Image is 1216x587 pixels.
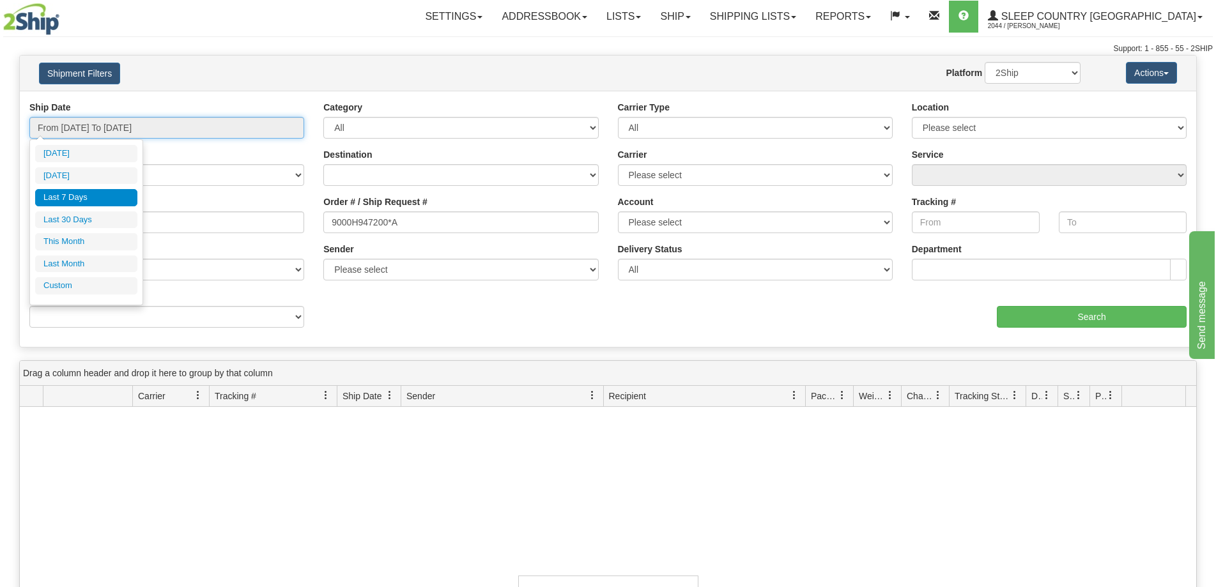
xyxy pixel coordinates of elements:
a: Addressbook [492,1,597,33]
a: Recipient filter column settings [783,385,805,406]
label: Account [618,195,654,208]
a: Charge filter column settings [927,385,949,406]
label: Carrier Type [618,101,670,114]
a: Pickup Status filter column settings [1100,385,1121,406]
span: 2044 / [PERSON_NAME] [988,20,1084,33]
a: Lists [597,1,650,33]
span: Sleep Country [GEOGRAPHIC_DATA] [998,11,1196,22]
label: Location [912,101,949,114]
img: logo2044.jpg [3,3,59,35]
label: Platform [946,66,982,79]
input: To [1059,211,1187,233]
div: grid grouping header [20,361,1196,386]
span: Sender [406,390,435,402]
label: Tracking # [912,195,956,208]
span: Tracking Status [955,390,1010,402]
label: Delivery Status [618,243,682,255]
a: Sleep Country [GEOGRAPHIC_DATA] 2044 / [PERSON_NAME] [978,1,1212,33]
a: Tracking Status filter column settings [1004,385,1026,406]
button: Actions [1126,62,1177,84]
label: Service [912,148,944,161]
span: Shipment Issues [1063,390,1074,402]
span: Packages [811,390,838,402]
label: Category [323,101,362,114]
a: Carrier filter column settings [187,385,209,406]
a: Sender filter column settings [581,385,603,406]
li: [DATE] [35,167,137,185]
span: Recipient [609,390,646,402]
span: Carrier [138,390,165,402]
span: Delivery Status [1031,390,1042,402]
div: Support: 1 - 855 - 55 - 2SHIP [3,43,1213,54]
a: Tracking # filter column settings [315,385,337,406]
span: Pickup Status [1095,390,1106,402]
a: Shipment Issues filter column settings [1068,385,1089,406]
span: Charge [907,390,934,402]
a: Shipping lists [700,1,806,33]
button: Shipment Filters [39,63,120,84]
label: Ship Date [29,101,71,114]
a: Reports [806,1,881,33]
iframe: chat widget [1187,228,1215,358]
a: Ship Date filter column settings [379,385,401,406]
input: Search [997,306,1187,328]
li: Last 30 Days [35,211,137,229]
a: Packages filter column settings [831,385,853,406]
li: [DATE] [35,145,137,162]
span: Weight [859,390,886,402]
span: Ship Date [342,390,381,402]
label: Order # / Ship Request # [323,195,427,208]
li: Last 7 Days [35,189,137,206]
li: Custom [35,277,137,294]
a: Ship [650,1,700,33]
label: Destination [323,148,372,161]
span: Tracking # [215,390,256,402]
a: Delivery Status filter column settings [1036,385,1058,406]
li: This Month [35,233,137,250]
label: Department [912,243,962,255]
label: Sender [323,243,353,255]
li: Last Month [35,255,137,273]
a: Settings [415,1,492,33]
a: Weight filter column settings [879,385,901,406]
input: From [912,211,1040,233]
div: Send message [10,8,118,23]
label: Carrier [618,148,647,161]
